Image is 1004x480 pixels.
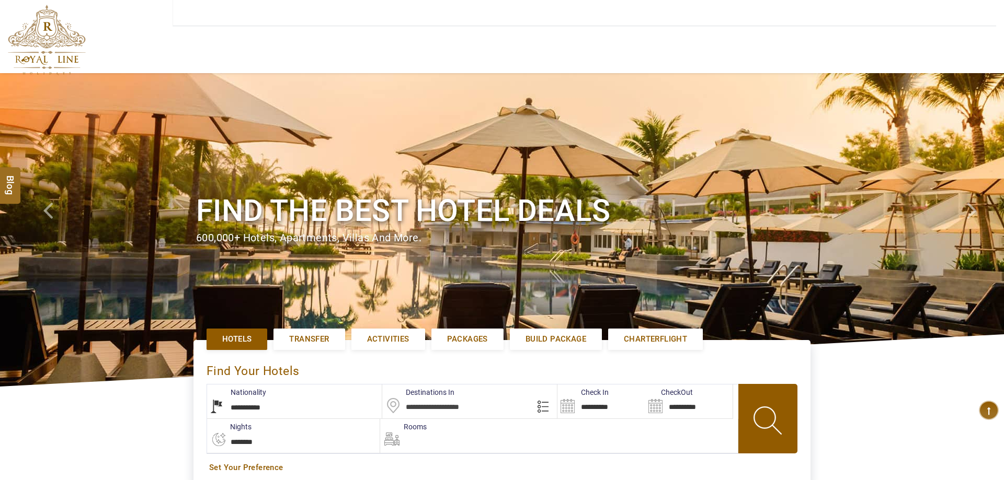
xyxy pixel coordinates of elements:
[557,387,609,397] label: Check In
[382,387,454,397] label: Destinations In
[645,387,693,397] label: CheckOut
[510,329,602,350] a: Build Package
[207,353,797,384] div: Find Your Hotels
[608,329,703,350] a: Charterflight
[196,191,808,230] h1: Find the best hotel deals
[273,329,345,350] a: Transfer
[207,329,267,350] a: Hotels
[645,384,733,418] input: Search
[207,387,266,397] label: Nationality
[207,422,252,432] label: nights
[196,230,808,245] div: 600,000+ hotels, apartments, villas and more.
[526,334,586,345] span: Build Package
[447,334,488,345] span: Packages
[222,334,252,345] span: Hotels
[557,384,645,418] input: Search
[8,5,86,75] img: The Royal Line Holidays
[367,334,409,345] span: Activities
[4,175,17,184] span: Blog
[380,422,427,432] label: Rooms
[351,329,425,350] a: Activities
[624,334,687,345] span: Charterflight
[289,334,329,345] span: Transfer
[209,462,795,473] a: Set Your Preference
[431,329,504,350] a: Packages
